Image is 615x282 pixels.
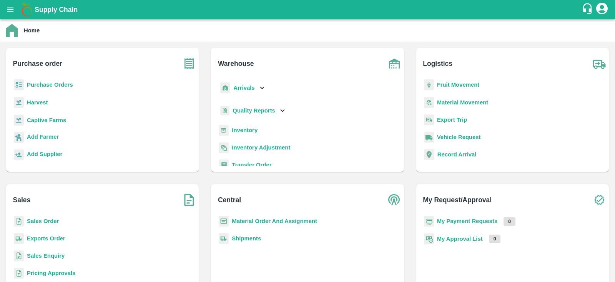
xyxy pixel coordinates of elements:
a: Material Order And Assignment [232,218,317,224]
img: payment [424,216,434,227]
b: My Request/Approval [423,195,492,205]
img: soSales [180,190,199,210]
p: 0 [504,217,515,226]
img: approval [424,233,434,245]
div: customer-support [582,3,595,17]
img: whTransfer [219,159,229,171]
img: whArrival [220,82,230,94]
a: Exports Order [27,235,65,242]
img: material [424,97,434,108]
a: Inventory [232,127,258,133]
img: truck [590,54,609,73]
a: Fruit Movement [437,82,480,88]
a: Sales Enquiry [27,253,65,259]
img: inventory [219,142,229,153]
a: Purchase Orders [27,82,73,88]
img: farmer [14,132,24,143]
a: Vehicle Request [437,134,481,140]
b: Add Supplier [27,151,62,157]
img: supplier [14,149,24,161]
img: logo [19,2,35,17]
img: centralMaterial [219,216,229,227]
img: shipments [14,233,24,244]
img: check [590,190,609,210]
img: central [385,190,404,210]
div: account of current user [595,2,609,18]
img: harvest [14,114,24,126]
b: Central [218,195,241,205]
img: harvest [14,97,24,108]
button: open drawer [2,1,19,18]
a: Captive Farms [27,117,66,123]
a: Shipments [232,235,261,242]
img: warehouse [385,54,404,73]
img: whInventory [219,125,229,136]
a: My Payment Requests [437,218,498,224]
img: vehicle [424,132,434,143]
b: Logistics [423,58,452,69]
p: 0 [489,235,501,243]
a: Harvest [27,99,48,106]
a: Add Supplier [27,150,62,160]
img: sales [14,250,24,262]
img: qualityReport [220,106,229,116]
b: Purchase order [13,58,62,69]
a: Sales Order [27,218,59,224]
img: shipments [219,233,229,244]
a: Material Movement [437,99,489,106]
b: Supply Chain [35,6,78,13]
div: Arrivals [219,79,266,97]
a: Record Arrival [437,151,477,158]
a: Transfer Order [232,162,271,168]
b: Quality Reports [233,107,275,114]
img: reciept [14,79,24,91]
b: Sales [13,195,31,205]
a: My Approval List [437,236,483,242]
img: sales [14,268,24,279]
b: Home [24,27,40,34]
img: home [6,24,18,37]
img: delivery [424,114,434,126]
img: sales [14,216,24,227]
b: Arrivals [233,85,254,91]
a: Supply Chain [35,4,582,15]
div: Quality Reports [219,103,287,119]
a: Pricing Approvals [27,270,75,276]
b: Warehouse [218,58,254,69]
b: Add Farmer [27,134,59,140]
img: recordArrival [424,149,434,160]
a: Add Farmer [27,133,59,143]
a: Inventory Adjustment [232,144,290,151]
img: fruit [424,79,434,91]
a: Export Trip [437,117,467,123]
img: purchase [180,54,199,73]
